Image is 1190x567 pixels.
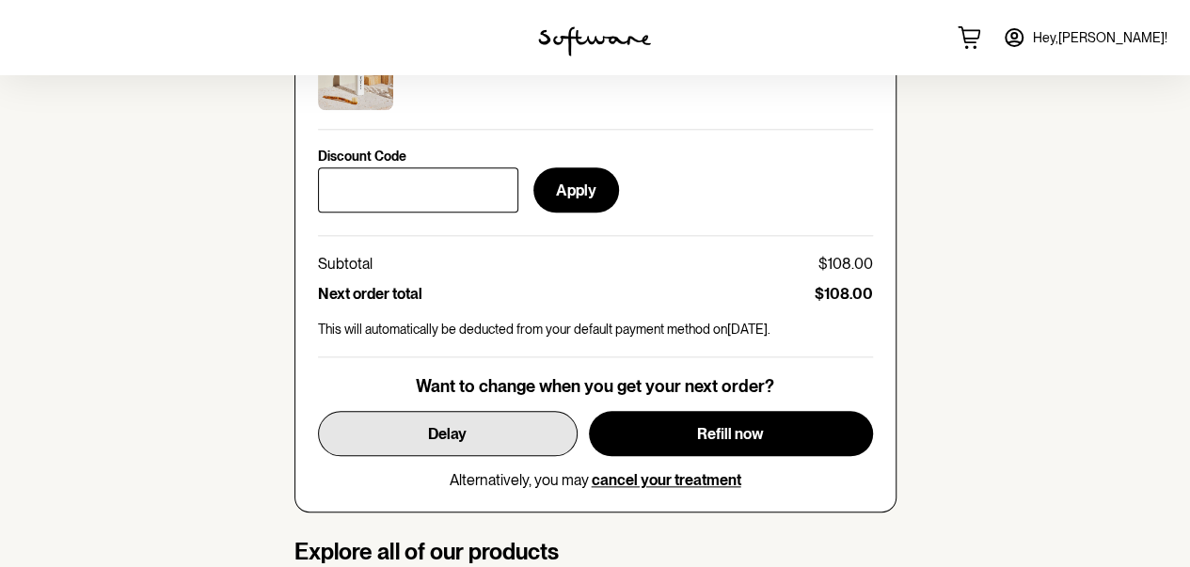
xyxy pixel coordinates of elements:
h4: Explore all of our products [294,539,896,566]
p: This will automatically be deducted from your default payment method on [DATE] . [318,322,873,338]
p: $108.00 [818,255,873,273]
p: Alternatively, you may [450,471,741,489]
img: software logo [538,26,651,56]
button: Apply [533,167,619,213]
p: Next order total [318,285,422,303]
p: Subtotal [318,255,373,273]
button: Delay [318,411,578,456]
p: $108.00 [815,285,873,303]
p: Want to change when you get your next order? [416,376,774,397]
span: Hey, [PERSON_NAME] ! [1033,30,1167,46]
button: cancel your treatment [592,471,741,489]
span: Refill now [697,425,764,443]
button: Refill now [589,411,873,456]
p: Discount Code [318,149,406,165]
a: Hey,[PERSON_NAME]! [992,15,1179,60]
span: Delay [428,425,467,443]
